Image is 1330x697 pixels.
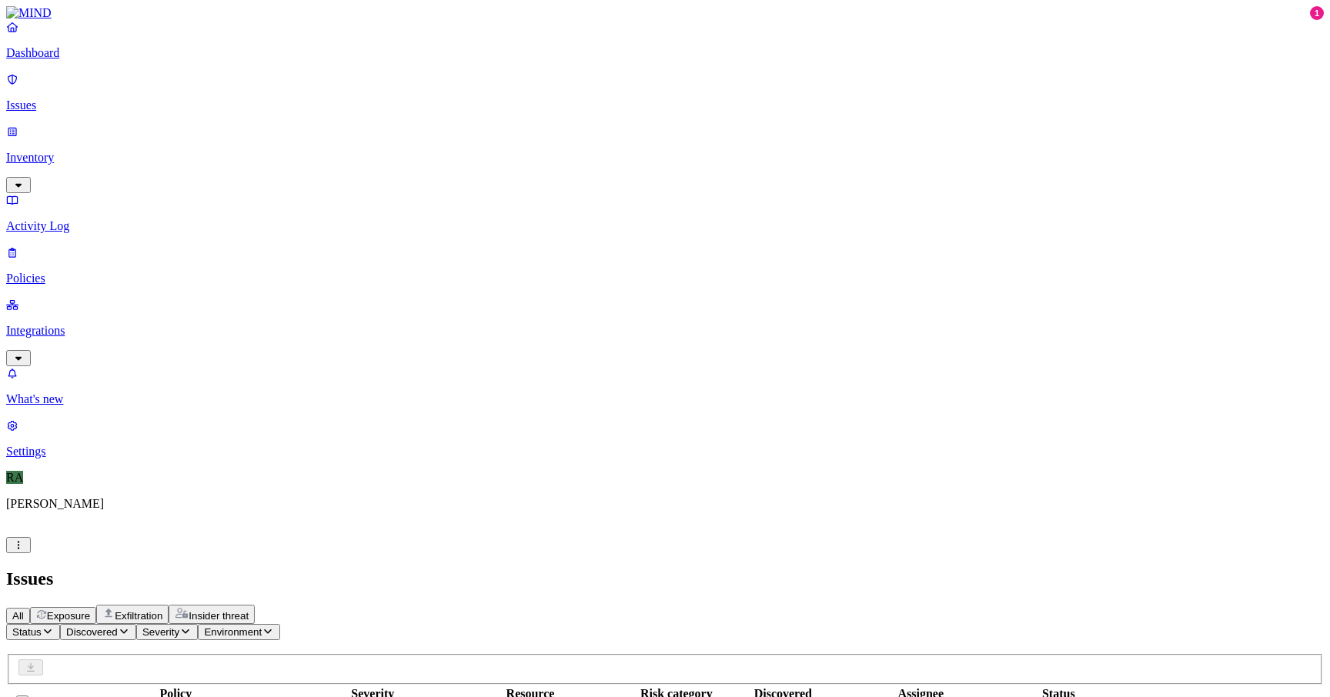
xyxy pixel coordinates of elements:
[6,46,1324,60] p: Dashboard
[142,626,179,638] span: Severity
[6,471,23,484] span: RA
[6,151,1324,165] p: Inventory
[6,324,1324,338] p: Integrations
[6,419,1324,459] a: Settings
[47,610,90,622] span: Exposure
[6,219,1324,233] p: Activity Log
[12,610,24,622] span: All
[6,20,1324,60] a: Dashboard
[189,610,249,622] span: Insider threat
[6,193,1324,233] a: Activity Log
[66,626,118,638] span: Discovered
[6,366,1324,406] a: What's new
[6,125,1324,191] a: Inventory
[6,392,1324,406] p: What's new
[204,626,262,638] span: Environment
[6,445,1324,459] p: Settings
[6,98,1324,112] p: Issues
[6,72,1324,112] a: Issues
[115,610,162,622] span: Exfiltration
[6,272,1324,285] p: Policies
[6,6,52,20] img: MIND
[6,298,1324,364] a: Integrations
[6,497,1324,511] p: [PERSON_NAME]
[1310,6,1324,20] div: 1
[6,245,1324,285] a: Policies
[6,6,1324,20] a: MIND
[12,626,42,638] span: Status
[6,569,1324,589] h2: Issues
